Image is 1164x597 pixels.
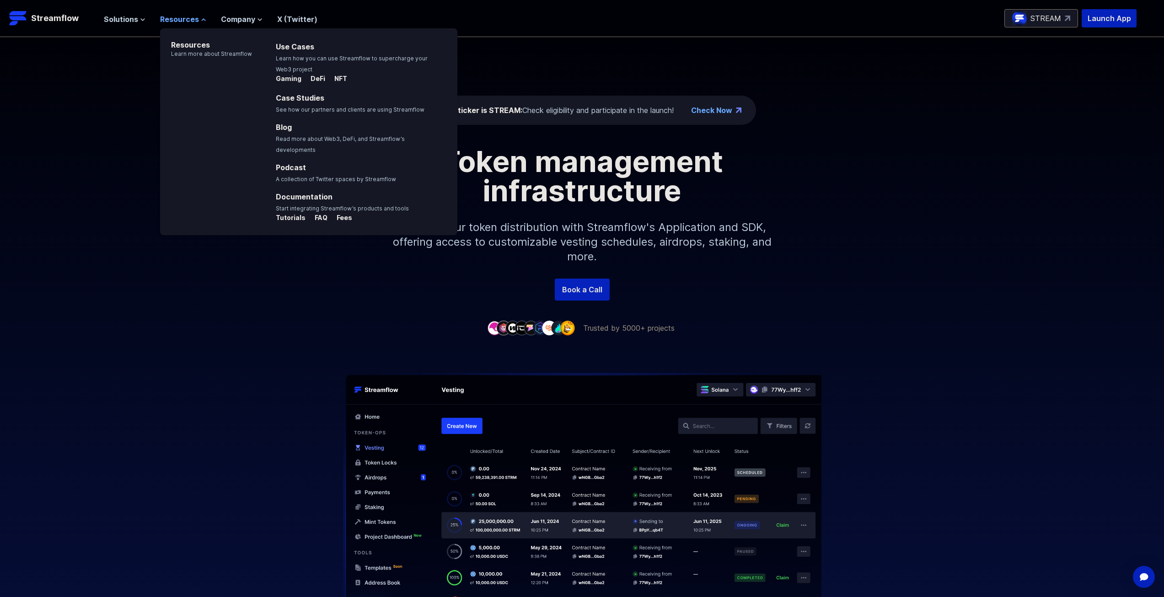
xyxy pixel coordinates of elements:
p: Simplify your token distribution with Streamflow's Application and SDK, offering access to custom... [386,205,779,279]
a: Blog [276,123,292,132]
p: Learn more about Streamflow [160,50,252,58]
span: Company [221,14,255,25]
p: Trusted by 5000+ projects [583,323,675,333]
span: Learn how you can use Streamflow to supercharge your Web3 project [276,55,428,73]
a: Check Now [691,105,732,116]
img: company-9 [560,321,575,335]
a: X (Twitter) [277,15,317,24]
a: STREAM [1004,9,1078,27]
button: Solutions [104,14,145,25]
p: NFT [327,74,347,83]
a: FAQ [307,214,329,223]
img: company-5 [524,321,538,335]
div: Open Intercom Messenger [1133,566,1155,588]
p: Tutorials [276,213,306,222]
button: Launch App [1082,9,1137,27]
p: Resources [160,28,252,50]
p: FAQ [307,213,327,222]
p: Streamflow [31,12,79,25]
p: DeFi [303,74,325,83]
span: Resources [160,14,199,25]
img: top-right-arrow.svg [1065,16,1070,21]
a: Use Cases [276,42,314,51]
a: Tutorials [276,214,307,223]
a: Fees [329,214,352,223]
a: Case Studies [276,93,324,102]
a: Podcast [276,163,306,172]
div: Check eligibility and participate in the launch! [441,105,674,116]
h1: Token management infrastructure [376,147,788,205]
button: Resources [160,14,206,25]
span: See how our partners and clients are using Streamflow [276,106,424,113]
a: Documentation [276,192,333,201]
img: Streamflow Logo [9,9,27,27]
img: company-8 [551,321,566,335]
span: Read more about Web3, DeFi, and Streamflow’s developments [276,135,405,153]
img: company-6 [533,321,547,335]
img: company-1 [487,321,502,335]
span: Start integrating Streamflow’s products and tools [276,205,409,212]
img: company-2 [496,321,511,335]
span: The ticker is STREAM: [441,106,522,115]
img: company-4 [515,321,529,335]
img: company-7 [542,321,557,335]
a: Streamflow [9,9,95,27]
img: company-3 [505,321,520,335]
a: DeFi [303,75,327,84]
p: Gaming [276,74,301,83]
img: streamflow-logo-circle.png [1012,11,1027,26]
span: A collection of Twitter spaces by Streamflow [276,176,396,183]
p: Fees [329,213,352,222]
a: NFT [327,75,347,84]
p: STREAM [1030,13,1061,24]
span: Solutions [104,14,138,25]
button: Company [221,14,263,25]
a: Gaming [276,75,303,84]
a: Book a Call [555,279,610,301]
img: top-right-arrow.png [736,108,741,113]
